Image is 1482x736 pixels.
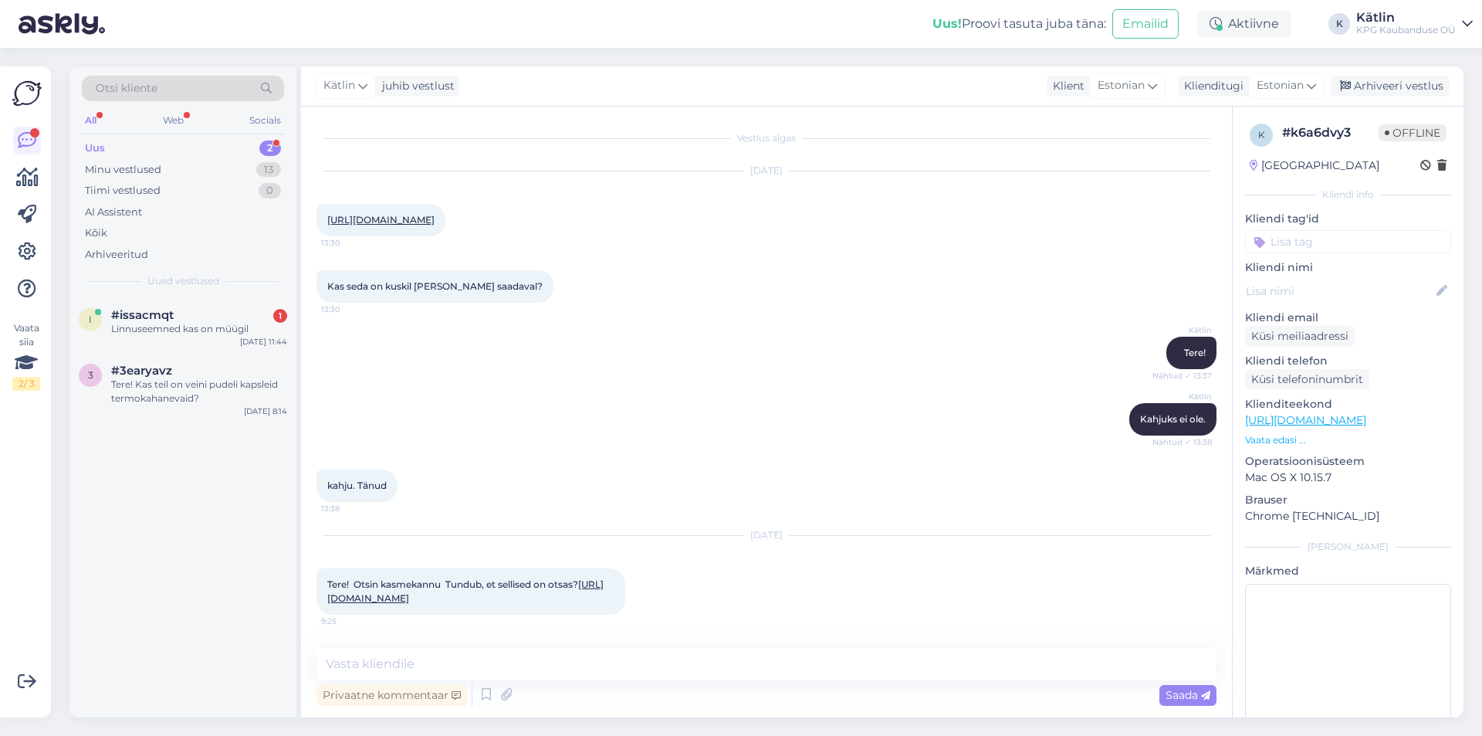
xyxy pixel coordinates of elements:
[259,183,281,198] div: 0
[932,16,962,31] b: Uus!
[147,274,219,288] span: Uued vestlused
[932,15,1106,33] div: Proovi tasuta juba täna:
[1245,563,1451,579] p: Märkmed
[316,528,1216,542] div: [DATE]
[1152,436,1212,448] span: Nähtud ✓ 13:38
[1258,129,1265,141] span: k
[1245,211,1451,227] p: Kliendi tag'id
[85,183,161,198] div: Tiimi vestlused
[1328,13,1350,35] div: K
[1154,391,1212,402] span: Kätlin
[1047,78,1084,94] div: Klient
[1245,413,1366,427] a: [URL][DOMAIN_NAME]
[1154,324,1212,336] span: Kätlin
[160,110,187,131] div: Web
[1245,369,1369,390] div: Küsi telefoninumbrit
[85,141,105,156] div: Uus
[1197,10,1291,38] div: Aktiivne
[1245,540,1451,554] div: [PERSON_NAME]
[111,308,174,322] span: #issacmqt
[273,309,287,323] div: 1
[85,226,107,241] div: Kõik
[82,110,100,131] div: All
[1246,283,1433,300] input: Lisa nimi
[85,247,148,263] div: Arhiveeritud
[1178,78,1243,94] div: Klienditugi
[321,616,379,627] span: 9:25
[1356,12,1473,36] a: KätlinKPG Kaubanduse OÜ
[111,364,172,378] span: #3earyavz
[1356,12,1456,24] div: Kätlin
[1245,230,1451,253] input: Lisa tag
[1245,353,1451,369] p: Kliendi telefon
[327,578,604,604] span: Tere! Otsin kasmekannu Tundub, et sellised on otsas?
[12,321,40,391] div: Vaata siia
[323,77,355,94] span: Kätlin
[1250,158,1379,174] div: [GEOGRAPHIC_DATA]
[1356,24,1456,36] div: KPG Kaubanduse OÜ
[96,80,157,97] span: Otsi kliente
[321,304,379,315] span: 13:30
[111,322,287,336] div: Linnuseemned kas on müügil
[316,164,1216,178] div: [DATE]
[1379,124,1446,141] span: Offline
[1282,124,1379,142] div: # k6a6dvy3
[256,162,281,178] div: 13
[1166,688,1210,702] span: Saada
[1140,413,1206,425] span: Kahjuks ei ole.
[316,131,1216,145] div: Vestlus algas
[1245,508,1451,524] p: Chrome [TECHNICAL_ID]
[321,503,379,514] span: 13:38
[1112,9,1179,39] button: Emailid
[1245,188,1451,202] div: Kliendi info
[88,369,93,381] span: 3
[1152,370,1212,382] span: Nähtud ✓ 13:37
[244,405,287,417] div: [DATE] 8:14
[1245,433,1451,447] p: Vaata edasi ...
[316,685,467,706] div: Privaatne kommentaar
[1245,470,1451,486] p: Mac OS X 10.15.7
[85,205,142,220] div: AI Assistent
[85,162,161,178] div: Minu vestlused
[240,336,287,348] div: [DATE] 11:44
[327,480,387,491] span: kahju. Tänud
[1331,76,1450,97] div: Arhiveeri vestlus
[12,377,40,391] div: 2 / 3
[1257,77,1304,94] span: Estonian
[259,141,281,156] div: 2
[327,280,543,292] span: Kas seda on kuskil [PERSON_NAME] saadaval?
[376,78,455,94] div: juhib vestlust
[327,214,435,226] a: [URL][DOMAIN_NAME]
[1184,347,1206,358] span: Tere!
[1245,492,1451,508] p: Brauser
[1245,310,1451,326] p: Kliendi email
[111,378,287,405] div: Tere! Kas teil on veini pudeli kapsleid termokahanevaid?
[1245,396,1451,412] p: Klienditeekond
[321,237,379,249] span: 13:30
[246,110,284,131] div: Socials
[12,79,42,108] img: Askly Logo
[1098,77,1145,94] span: Estonian
[1245,453,1451,470] p: Operatsioonisüsteem
[1245,326,1355,347] div: Küsi meiliaadressi
[1245,259,1451,276] p: Kliendi nimi
[89,314,92,325] span: i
